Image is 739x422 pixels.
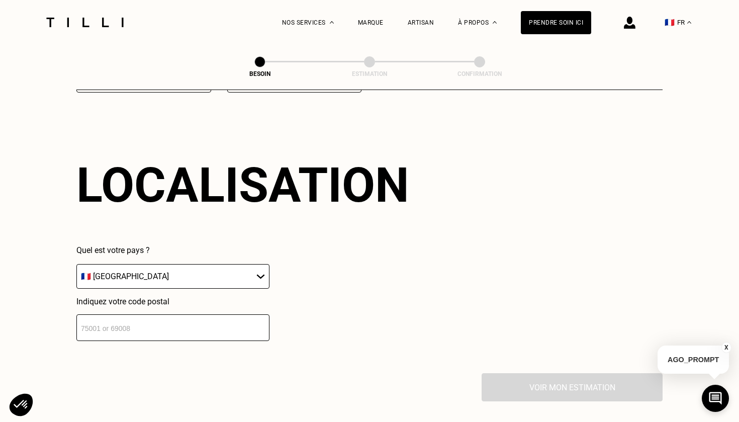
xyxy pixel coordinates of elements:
[493,21,497,24] img: Menu déroulant à propos
[76,157,409,213] div: Localisation
[330,21,334,24] img: Menu déroulant
[658,346,729,374] p: AGO_PROMPT
[665,18,675,27] span: 🇫🇷
[76,297,269,306] p: Indiquez votre code postal
[429,70,530,77] div: Confirmation
[76,245,269,255] p: Quel est votre pays ?
[521,11,591,34] a: Prendre soin ici
[43,18,127,27] img: Logo du service de couturière Tilli
[408,19,434,26] a: Artisan
[358,19,384,26] a: Marque
[721,342,731,353] button: X
[76,314,269,341] input: 75001 or 69008
[624,17,635,29] img: icône connexion
[319,70,420,77] div: Estimation
[687,21,691,24] img: menu déroulant
[210,70,310,77] div: Besoin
